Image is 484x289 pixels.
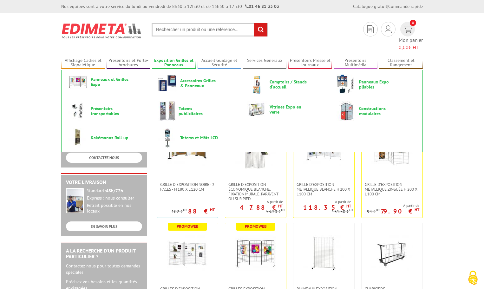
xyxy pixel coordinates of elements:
[91,135,129,140] span: Kakémonos Roll-up
[172,209,187,214] p: 102 €
[66,221,142,231] a: EN SAVOIR PLUS
[379,58,423,68] a: Classement et Rangement
[68,101,88,121] img: Présentoirs transportables
[167,233,208,274] img: Grilles d'exposition robustes métalliques - gris alu - 3 largeurs 70-100-120 cm
[66,180,142,185] h2: Votre livraison
[278,203,283,209] sup: HT
[243,58,287,68] a: Services Généraux
[68,128,147,148] a: Kakémonos Roll-up
[61,3,279,10] div: Nos équipes sont à votre service du lundi au vendredi de 8h30 à 12h30 et de 13h30 à 17h30
[399,44,423,51] span: € HT
[371,233,413,274] img: Chariot de transport/stockage Grilles d'exposition
[68,75,88,89] img: Panneaux et Grilles Expo
[415,207,419,213] sup: HT
[281,208,285,212] sup: HT
[247,101,326,118] a: Vitrines Expo en verre
[61,19,142,43] img: Edimeta
[399,44,409,50] span: 0,00
[297,182,351,196] span: Grille d'exposition métallique blanche H 200 x L 100 cm
[359,79,397,89] span: Panneaux Expo pliables
[158,75,177,92] img: Accessoires Grilles & Panneaux
[359,106,397,116] span: Constructions modulaires
[157,182,218,192] a: Grille d'exposition noire - 2 faces - H 180 x L 120 cm
[465,270,481,286] img: Cookies (fenêtre modale)
[66,153,142,162] a: CONTACTEZ-NOUS
[288,58,332,68] a: Présentoirs Presse et Journaux
[367,25,374,33] img: devis rapide
[353,3,387,9] a: Catalogue gratuit
[106,188,123,194] strong: 48h/72h
[245,3,279,9] strong: 01 46 81 33 03
[381,209,419,213] p: 79.90 €
[160,182,215,192] span: Grille d'exposition noire - 2 faces - H 180 x L 120 cm
[180,135,218,140] span: Totems et Mâts LCD
[254,23,267,36] input: rechercher
[198,58,241,68] a: Accueil Guidage et Sécurité
[61,58,105,68] a: Affichage Cadres et Signalétique
[332,209,353,214] p: 131.50 €
[152,58,196,68] a: Exposition Grilles et Panneaux
[87,188,142,194] div: Standard :
[177,224,199,229] b: Promoweb
[91,106,129,116] span: Présentoirs transportables
[66,263,142,275] p: Contactez-nous pour toutes demandes spéciales
[91,77,129,87] span: Panneaux et Grilles Expo
[337,101,416,121] a: Constructions modulaires
[270,104,308,115] span: Vitrines Expo en verre
[158,101,176,121] img: Totems publicitaires
[247,101,267,118] img: Vitrines Expo en verre
[362,182,422,196] a: Grille d'exposition métallique Zinguée H 200 x L 100 cm
[303,233,344,274] img: Panneaux Exposition Grilles mobiles sur roulettes - gris clair
[188,209,215,213] p: 88 €
[266,209,285,214] p: 53.20 €
[349,208,353,212] sup: HT
[367,209,380,214] p: 94 €
[270,79,308,89] span: Comptoirs / Stands d'accueil
[179,106,217,116] span: Totems publicitaires
[158,128,237,148] a: Totems et Mâts LCD
[385,25,392,33] img: devis rapide
[235,233,276,274] img: Grilles Exposition Economiques Noires H 200 x L 100 cm
[346,203,351,209] sup: HT
[210,207,215,213] sup: HT
[107,58,150,68] a: Présentoirs et Porte-brochures
[87,203,142,214] div: Retrait possible en nos locaux
[293,182,354,196] a: Grille d'exposition métallique blanche H 200 x L 100 cm
[403,26,412,33] img: devis rapide
[247,75,326,94] a: Comptoirs / Stands d'accueil
[367,203,419,208] span: A partir de
[376,208,380,212] sup: HT
[365,182,419,196] span: Grille d'exposition métallique Zinguée H 200 x L 100 cm
[158,101,237,121] a: Totems publicitaires
[303,206,351,209] p: 118.35 €
[183,208,187,212] sup: HT
[87,195,142,201] div: Express : nous consulter
[245,224,267,229] b: Promoweb
[152,23,268,36] input: Rechercher un produit ou une référence...
[410,20,416,26] span: 0
[68,75,147,89] a: Panneaux et Grilles Expo
[399,36,423,51] span: Mon panier
[66,248,142,259] h2: A la recherche d'un produit particulier ?
[240,206,283,209] p: 47.88 €
[462,267,484,289] button: Cookies (fenêtre modale)
[293,199,351,204] span: A partir de
[228,182,283,201] span: Grille d'exposition économique blanche, fixation murale, paravent ou sur pied
[353,3,423,10] div: |
[68,101,147,121] a: Présentoirs transportables
[180,78,218,88] span: Accessoires Grilles & Panneaux
[66,188,84,213] img: widget-livraison.jpg
[158,75,237,92] a: Accessoires Grilles & Panneaux
[337,75,416,94] a: Panneaux Expo pliables
[334,58,377,68] a: Présentoirs Multimédia
[158,128,177,148] img: Totems et Mâts LCD
[337,101,356,121] img: Constructions modulaires
[225,199,283,204] span: A partir de
[337,75,356,94] img: Panneaux Expo pliables
[388,3,423,9] a: Commande rapide
[399,22,423,51] a: devis rapide 0 Mon panier 0,00€ HT
[225,182,286,201] a: Grille d'exposition économique blanche, fixation murale, paravent ou sur pied
[68,128,88,148] img: Kakémonos Roll-up
[247,75,267,94] img: Comptoirs / Stands d'accueil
